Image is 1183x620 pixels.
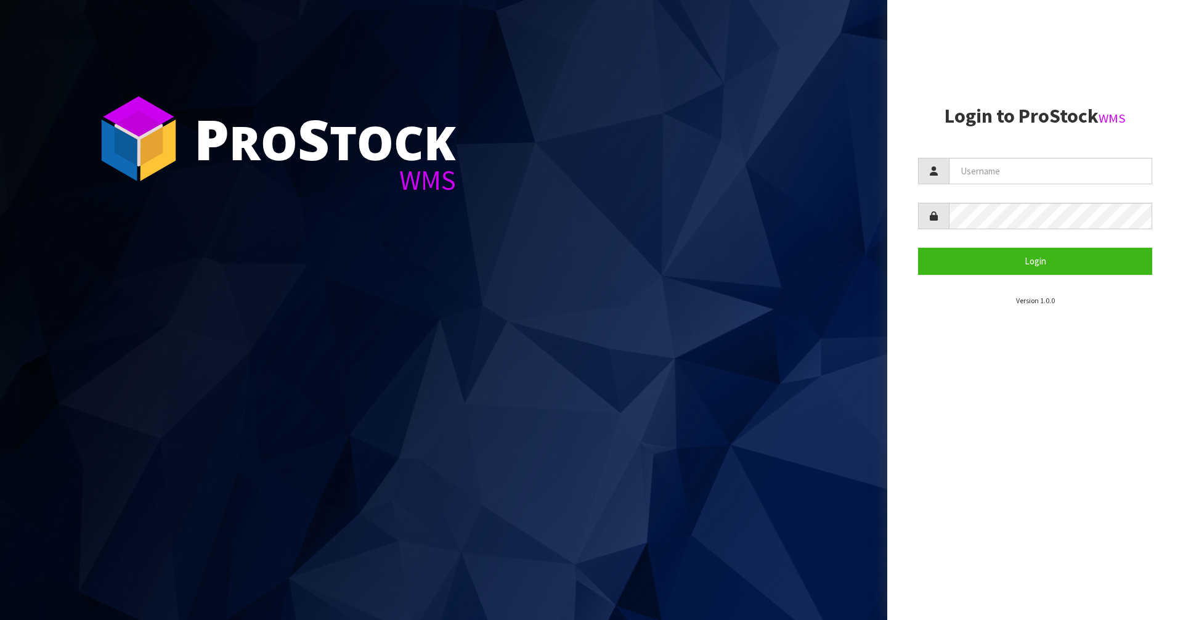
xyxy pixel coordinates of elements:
div: ro tock [194,111,456,166]
input: Username [949,158,1152,184]
div: WMS [194,166,456,194]
button: Login [918,248,1152,274]
small: Version 1.0.0 [1016,296,1055,305]
h2: Login to ProStock [918,105,1152,127]
small: WMS [1099,110,1126,126]
span: P [194,101,229,176]
span: S [298,101,330,176]
img: ProStock Cube [92,92,185,185]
